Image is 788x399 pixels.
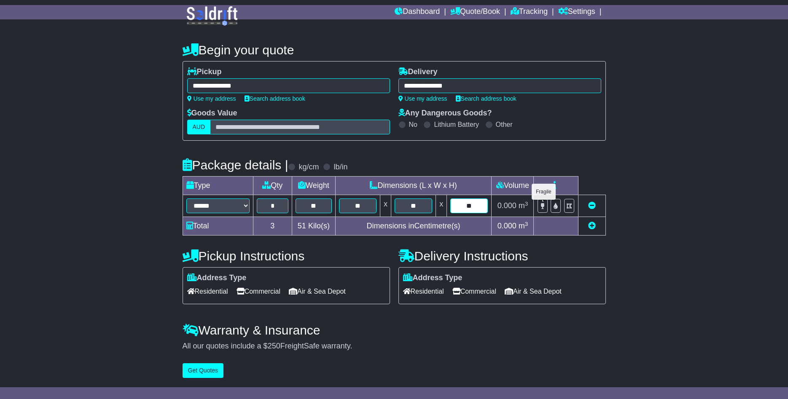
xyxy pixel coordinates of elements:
span: m [519,201,528,210]
a: Use my address [398,95,447,102]
label: Delivery [398,67,438,77]
span: Commercial [237,285,280,298]
td: Dimensions in Centimetre(s) [335,217,492,236]
a: Search address book [456,95,516,102]
label: AUD [187,120,211,134]
td: Weight [292,177,336,195]
td: Type [183,177,253,195]
label: Address Type [403,273,463,283]
label: Pickup [187,67,222,77]
h4: Warranty & Insurance [183,323,606,337]
td: Volume [492,177,534,195]
h4: Begin your quote [183,43,606,57]
span: m [519,222,528,230]
div: All our quotes include a $ FreightSafe warranty. [183,342,606,351]
label: Lithium Battery [434,121,479,129]
span: Residential [403,285,444,298]
span: 0.000 [498,201,516,210]
span: 51 [298,222,306,230]
td: 3 [253,217,292,236]
span: 250 [268,342,280,350]
a: Remove this item [588,201,596,210]
label: Any Dangerous Goods? [398,109,492,118]
div: Fragile [532,184,556,200]
a: Quote/Book [450,5,500,19]
td: Total [183,217,253,236]
h4: Delivery Instructions [398,249,606,263]
a: Add new item [588,222,596,230]
span: Air & Sea Depot [289,285,346,298]
label: Other [496,121,513,129]
label: Address Type [187,273,247,283]
span: Commercial [452,285,496,298]
label: lb/in [333,163,347,172]
h4: Package details | [183,158,288,172]
sup: 3 [525,221,528,227]
a: Search address book [245,95,305,102]
h4: Pickup Instructions [183,249,390,263]
span: 0.000 [498,222,516,230]
span: Residential [187,285,228,298]
sup: 3 [525,201,528,207]
label: Goods Value [187,109,237,118]
a: Dashboard [395,5,440,19]
a: Settings [558,5,595,19]
td: Qty [253,177,292,195]
span: Air & Sea Depot [505,285,562,298]
td: Kilo(s) [292,217,336,236]
label: No [409,121,417,129]
a: Use my address [187,95,236,102]
button: Get Quotes [183,363,224,378]
td: Dimensions (L x W x H) [335,177,492,195]
td: x [380,195,391,217]
label: kg/cm [299,163,319,172]
a: Tracking [511,5,548,19]
td: x [436,195,447,217]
